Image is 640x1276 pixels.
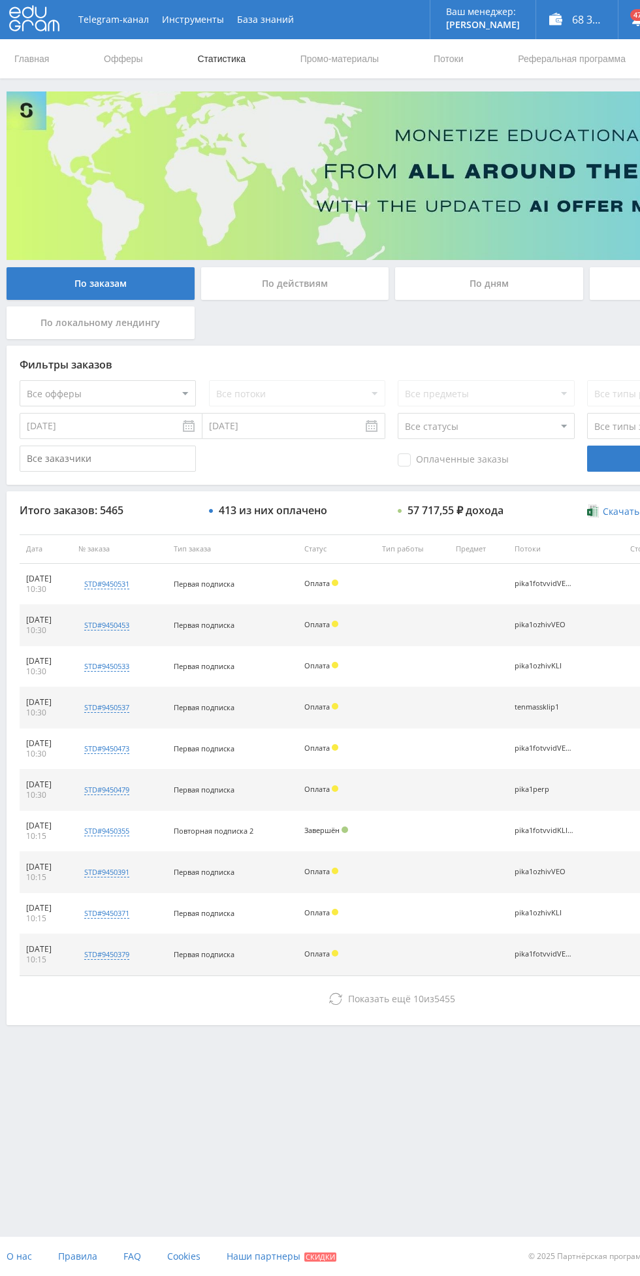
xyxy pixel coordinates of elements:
a: Потоки [432,39,465,78]
a: Промо-материалы [299,39,380,78]
a: Наши партнеры Скидки [227,1237,336,1276]
a: FAQ [123,1237,141,1276]
div: По дням [395,267,583,300]
span: Cookies [167,1250,200,1262]
div: По действиям [201,267,389,300]
a: Статистика [196,39,247,78]
a: Правила [58,1237,97,1276]
a: О нас [7,1237,32,1276]
span: Скидки [304,1252,336,1262]
a: Офферы [103,39,144,78]
p: Ваш менеджер: [446,7,520,17]
span: О нас [7,1250,32,1262]
span: Оплаченные заказы [398,453,509,466]
div: По локальному лендингу [7,306,195,339]
a: Cookies [167,1237,200,1276]
span: Наши партнеры [227,1250,300,1262]
input: Все заказчики [20,446,196,472]
div: По заказам [7,267,195,300]
span: FAQ [123,1250,141,1262]
a: Главная [13,39,50,78]
p: [PERSON_NAME] [446,20,520,30]
span: Правила [58,1250,97,1262]
a: Реферальная программа [517,39,627,78]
